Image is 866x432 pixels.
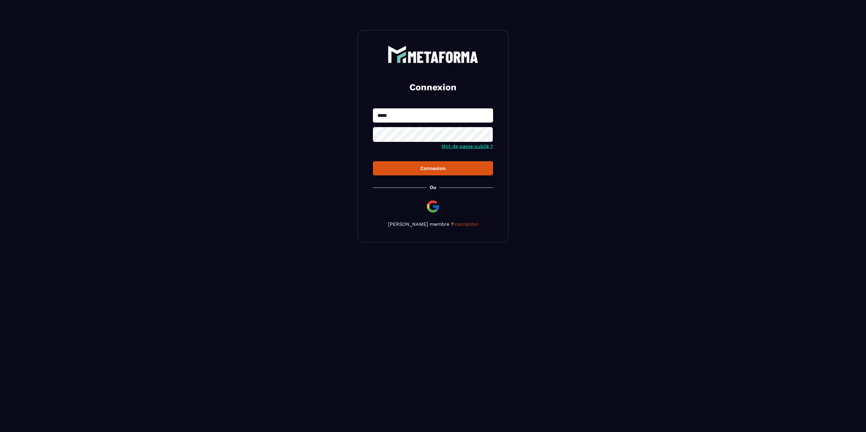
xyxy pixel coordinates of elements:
[454,221,478,227] a: Inscription
[426,199,440,214] img: google
[430,184,436,190] p: Ou
[373,221,493,227] p: [PERSON_NAME] membre ?
[373,161,493,175] button: Connexion
[380,81,486,93] h2: Connexion
[378,165,488,171] div: Connexion
[441,143,493,149] a: Mot de passe oublié ?
[373,46,493,63] a: logo
[388,46,478,63] img: logo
